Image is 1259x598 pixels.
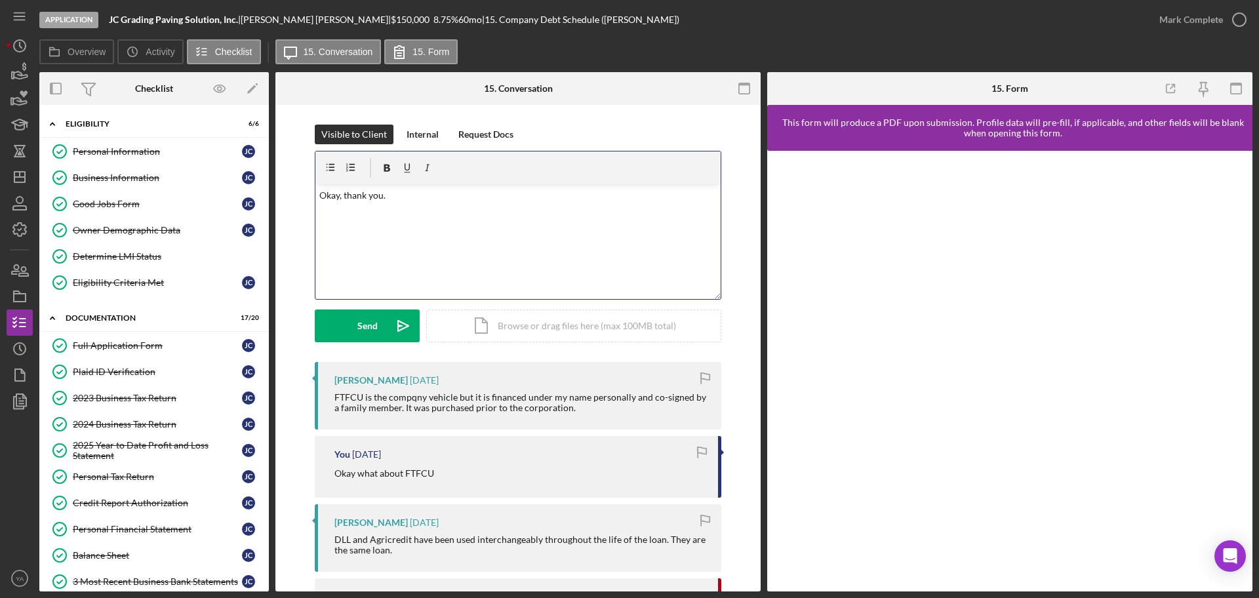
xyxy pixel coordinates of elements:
[68,47,106,57] label: Overview
[242,575,255,588] div: J C
[991,83,1028,94] div: 15. Form
[242,444,255,457] div: J C
[484,83,553,94] div: 15. Conversation
[109,14,238,25] b: JC Grading Paving Solution, Inc.
[73,440,242,461] div: 2025 Year to Date Profit and Loss Statement
[46,243,262,269] a: Determine LMI Status
[304,47,373,57] label: 15. Conversation
[46,437,262,464] a: 2025 Year to Date Profit and Loss StatementJC
[242,145,255,158] div: J C
[235,120,259,128] div: 6 / 6
[242,171,255,184] div: J C
[73,199,242,209] div: Good Jobs Form
[215,47,252,57] label: Checklist
[334,392,708,413] div: FTFCU is the compqny vehicle but it is financed under my name personally and co-signed by a famil...
[334,534,708,555] div: DLL and Agricredit have been used interchangeably throughout the life of the loan. They are the s...
[135,83,173,94] div: Checklist
[46,138,262,165] a: Personal InformationJC
[46,359,262,385] a: Plaid ID VerificationJC
[73,225,242,235] div: Owner Demographic Data
[242,339,255,352] div: J C
[73,524,242,534] div: Personal Financial Statement
[275,39,382,64] button: 15. Conversation
[73,419,242,429] div: 2024 Business Tax Return
[242,391,255,405] div: J C
[242,224,255,237] div: J C
[334,449,350,460] div: You
[39,39,114,64] button: Overview
[334,375,408,386] div: [PERSON_NAME]
[407,125,439,144] div: Internal
[73,172,242,183] div: Business Information
[46,516,262,542] a: Personal Financial StatementJC
[242,549,255,562] div: J C
[235,314,259,322] div: 17 / 20
[73,471,242,482] div: Personal Tax Return
[391,14,430,25] span: $150,000
[242,523,255,536] div: J C
[73,146,242,157] div: Personal Information
[66,120,226,128] div: Eligibility
[46,490,262,516] a: Credit Report AuthorizationJC
[452,125,520,144] button: Request Docs
[73,576,242,587] div: 3 Most Recent Business Bank Statements
[39,12,98,28] div: Application
[1146,7,1252,33] button: Mark Complete
[458,14,482,25] div: 60 mo
[46,191,262,217] a: Good Jobs FormJC
[242,470,255,483] div: J C
[73,277,242,288] div: Eligibility Criteria Met
[357,309,378,342] div: Send
[242,365,255,378] div: J C
[1159,7,1223,33] div: Mark Complete
[780,164,1241,578] iframe: Lenderfit form
[73,393,242,403] div: 2023 Business Tax Return
[46,217,262,243] a: Owner Demographic DataJC
[73,550,242,561] div: Balance Sheet
[46,542,262,568] a: Balance SheetJC
[482,14,679,25] div: | 15. Company Debt Schedule ([PERSON_NAME])
[7,565,33,591] button: YA
[315,125,393,144] button: Visible to Client
[46,332,262,359] a: Full Application FormJC
[410,517,439,528] time: 2025-09-06 00:42
[46,464,262,490] a: Personal Tax ReturnJC
[187,39,261,64] button: Checklist
[400,125,445,144] button: Internal
[410,375,439,386] time: 2025-09-06 01:42
[46,568,262,595] a: 3 Most Recent Business Bank StatementsJC
[242,418,255,431] div: J C
[46,165,262,191] a: Business InformationJC
[241,14,391,25] div: [PERSON_NAME] [PERSON_NAME] |
[73,340,242,351] div: Full Application Form
[46,411,262,437] a: 2024 Business Tax ReturnJC
[384,39,458,64] button: 15. Form
[242,197,255,210] div: J C
[433,14,458,25] div: 8.75 %
[242,276,255,289] div: J C
[109,14,241,25] div: |
[242,496,255,509] div: J C
[352,449,381,460] time: 2025-09-06 01:26
[73,251,262,262] div: Determine LMI Status
[146,47,174,57] label: Activity
[117,39,183,64] button: Activity
[46,269,262,296] a: Eligibility Criteria MetJC
[334,517,408,528] div: [PERSON_NAME]
[334,466,434,481] p: Okay what about FTFCU
[315,309,420,342] button: Send
[73,498,242,508] div: Credit Report Authorization
[458,125,513,144] div: Request Docs
[46,385,262,411] a: 2023 Business Tax ReturnJC
[319,188,717,203] p: Okay, thank you.
[412,47,449,57] label: 15. Form
[1214,540,1246,572] div: Open Intercom Messenger
[321,125,387,144] div: Visible to Client
[73,367,242,377] div: Plaid ID Verification
[16,575,24,582] text: YA
[774,117,1252,138] div: This form will produce a PDF upon submission. Profile data will pre-fill, if applicable, and othe...
[66,314,226,322] div: Documentation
